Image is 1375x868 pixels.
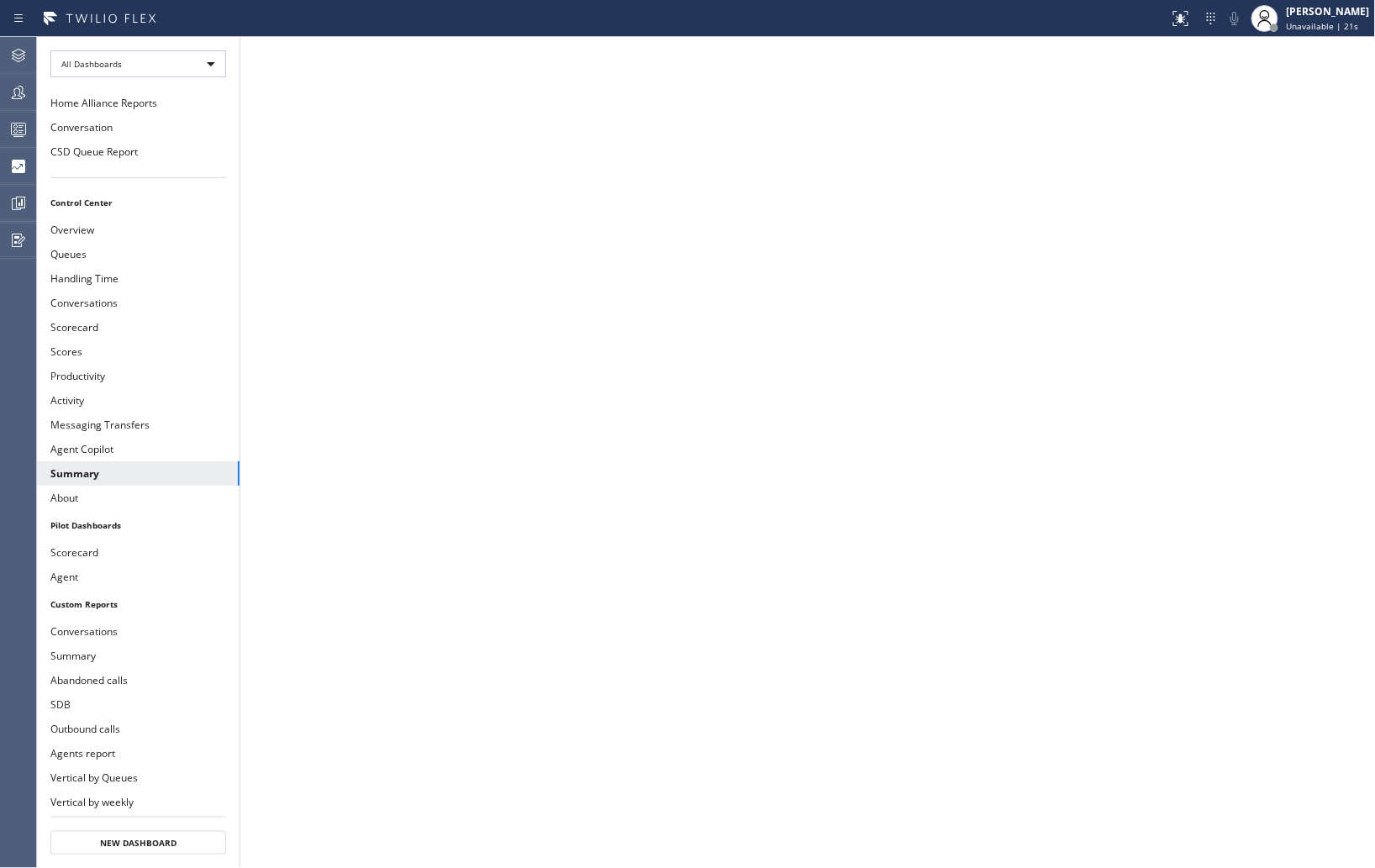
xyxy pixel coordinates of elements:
[37,242,240,266] button: Queues
[37,364,240,388] button: Productivity
[37,413,240,437] button: Messaging Transfers
[37,540,240,565] button: Scorecard
[37,192,240,213] li: Control Center
[37,315,240,339] button: Scorecard
[37,668,240,692] button: Abandoned calls
[37,461,240,486] button: Summary
[37,486,240,510] button: About
[1223,7,1246,30] button: Mute
[37,291,240,315] button: Conversations
[1287,20,1359,32] span: Unavailable | 21s
[37,765,240,790] button: Vertical by Queues
[240,37,1375,868] iframe: dashboard_9f6bb337dffe
[37,619,240,644] button: Conversations
[1287,4,1370,18] div: [PERSON_NAME]
[37,593,240,615] li: Custom Reports
[37,388,240,413] button: Activity
[37,218,240,242] button: Overview
[50,50,226,77] div: All Dashboards
[37,514,240,536] li: Pilot Dashboards
[37,115,240,139] button: Conversation
[37,266,240,291] button: Handling Time
[37,91,240,115] button: Home Alliance Reports
[37,692,240,717] button: SDB
[37,565,240,589] button: Agent
[37,717,240,741] button: Outbound calls
[37,339,240,364] button: Scores
[50,831,226,855] button: New Dashboard
[37,139,240,164] button: CSD Queue Report
[37,644,240,668] button: Summary
[37,741,240,765] button: Agents report
[37,790,240,814] button: Vertical by weekly
[37,437,240,461] button: Agent Copilot
[37,814,240,839] button: Vertical monthly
